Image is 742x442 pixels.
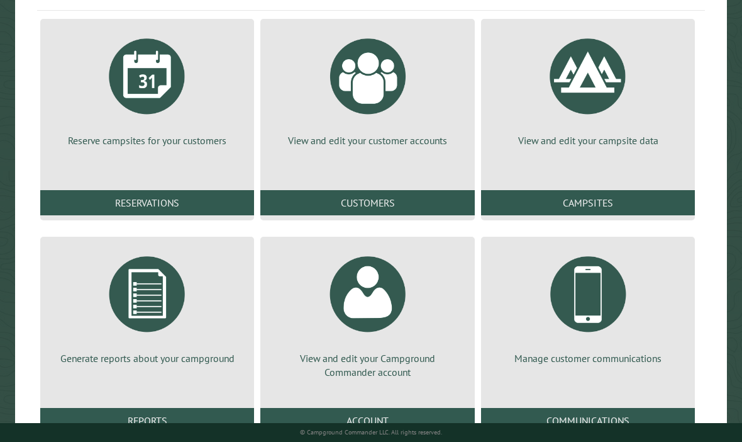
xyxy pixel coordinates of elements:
a: Campsites [481,190,695,215]
a: Reserve campsites for your customers [55,29,239,147]
p: View and edit your campsite data [496,133,680,147]
p: Reserve campsites for your customers [55,133,239,147]
a: Communications [481,408,695,433]
a: Reports [40,408,254,433]
p: View and edit your Campground Commander account [275,351,459,380]
p: Manage customer communications [496,351,680,365]
p: View and edit your customer accounts [275,133,459,147]
a: Manage customer communications [496,247,680,365]
a: Reservations [40,190,254,215]
a: Customers [260,190,474,215]
small: © Campground Commander LLC. All rights reserved. [300,428,442,436]
a: View and edit your Campground Commander account [275,247,459,380]
a: Account [260,408,474,433]
a: View and edit your campsite data [496,29,680,147]
p: Generate reports about your campground [55,351,239,365]
a: Generate reports about your campground [55,247,239,365]
a: View and edit your customer accounts [275,29,459,147]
